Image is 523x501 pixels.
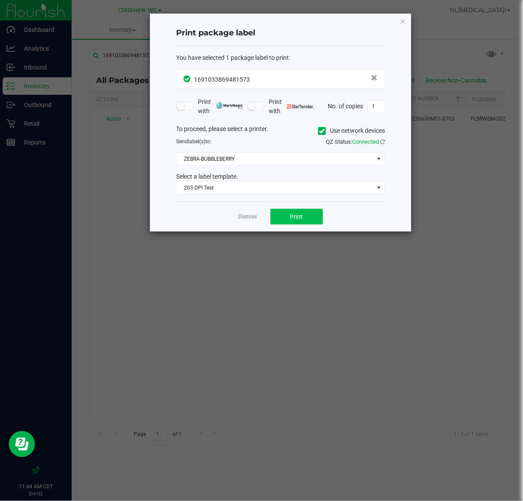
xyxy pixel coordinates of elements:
img: bartender.png [287,104,314,109]
span: No. of copies [328,102,363,109]
div: Select a label template. [170,172,391,181]
span: In Sync [184,74,192,83]
iframe: Resource center [9,431,35,457]
span: ZEBRA-BUBBLEBERRY [177,153,374,165]
span: You have selected 1 package label to print [176,54,289,61]
span: Print with [269,97,314,116]
div: : [176,53,385,62]
span: Print [290,213,303,220]
a: Dismiss [239,213,257,221]
span: Print with [198,97,243,116]
button: Print [270,209,323,225]
span: label(s) [188,138,205,145]
span: Send to: [176,138,211,145]
img: mark_magic_cybra.png [216,102,243,109]
label: Use network devices [318,126,385,135]
span: 203 DPI Test [177,182,374,194]
span: QZ Status: [326,138,385,145]
h4: Print package label [176,28,385,39]
span: 1691033869481573 [194,76,250,83]
span: Connected [352,138,379,145]
div: To proceed, please select a printer. [170,124,391,138]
